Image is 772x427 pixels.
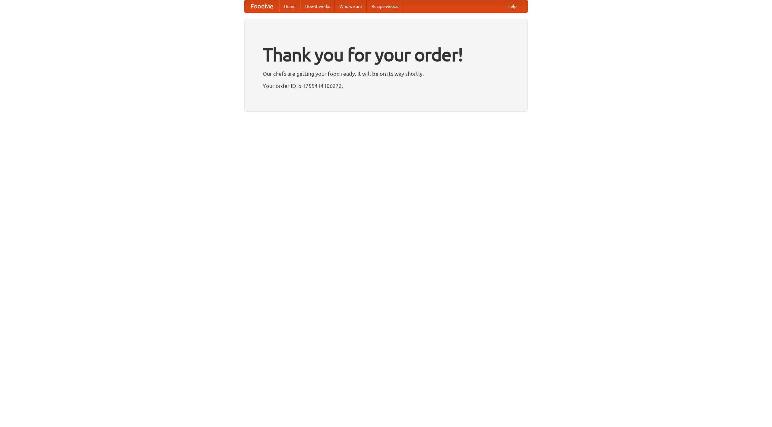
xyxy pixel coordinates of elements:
p: Our chefs are getting your food ready. It will be on its way shortly. [263,69,509,78]
a: FoodMe [245,0,279,12]
p: Your order ID is 1755414106272. [263,81,509,90]
a: Who we are [335,0,367,12]
a: Help [503,0,521,12]
a: Recipe videos [367,0,403,12]
h1: Thank you for your order! [263,40,509,69]
a: How it works [300,0,335,12]
a: Home [279,0,300,12]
